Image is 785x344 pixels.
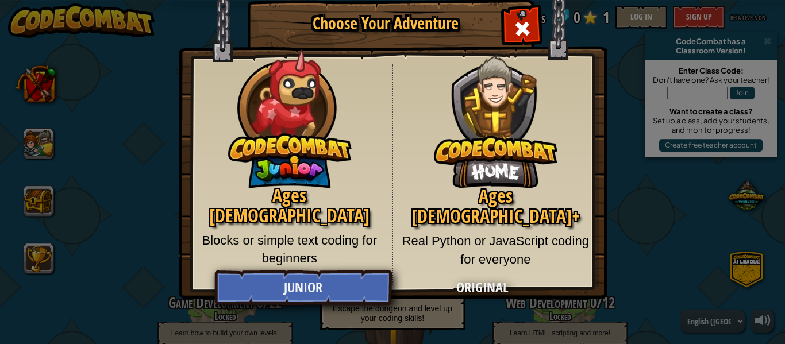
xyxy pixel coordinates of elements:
[434,37,557,188] img: CodeCombat Original hero character
[394,270,571,305] a: Original
[268,15,503,33] h1: Choose Your Adventure
[402,232,590,268] p: Real Python or JavaScript coding for everyone
[402,186,590,226] h2: Ages [DEMOGRAPHIC_DATA]+
[196,185,383,226] h2: Ages [DEMOGRAPHIC_DATA]
[504,9,540,45] div: Close modal
[196,231,383,268] p: Blocks or simple text coding for beginners
[214,270,391,305] a: Junior
[228,42,352,188] img: CodeCombat Junior hero character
